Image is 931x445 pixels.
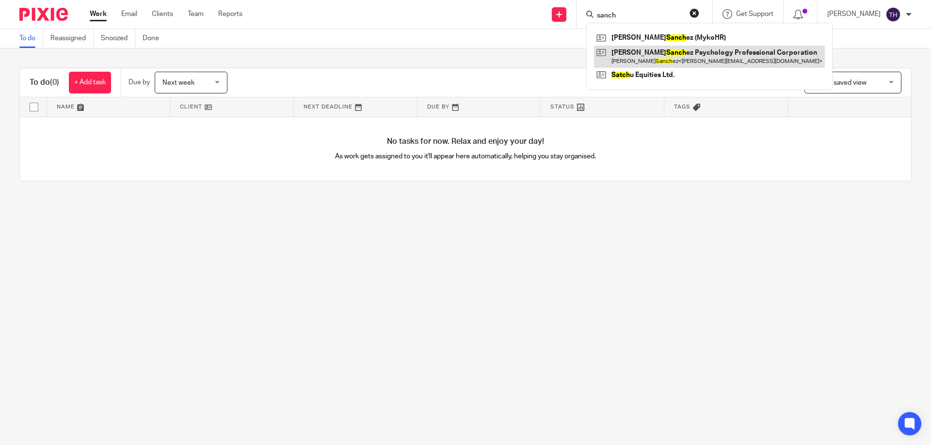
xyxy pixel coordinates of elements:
[128,77,150,87] p: Due by
[152,9,173,19] a: Clients
[30,77,59,88] h1: To do
[827,9,881,19] p: [PERSON_NAME]
[50,78,59,86] span: (0)
[90,9,107,19] a: Work
[143,29,166,48] a: Done
[674,104,690,109] span: Tags
[162,79,194,86] span: Next week
[218,9,242,19] a: Reports
[243,152,689,161] p: As work gets assigned to you it'll appear here automatically, helping you stay organised.
[20,137,911,147] h4: No tasks for now. Relax and enjoy your day!
[69,72,111,93] a: + Add task
[121,9,137,19] a: Email
[690,8,699,18] button: Clear
[812,79,867,86] span: Select saved view
[596,12,683,20] input: Search
[736,11,773,17] span: Get Support
[19,8,68,21] img: Pixie
[50,29,94,48] a: Reassigned
[101,29,135,48] a: Snoozed
[885,7,901,22] img: svg%3E
[19,29,43,48] a: To do
[188,9,204,19] a: Team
